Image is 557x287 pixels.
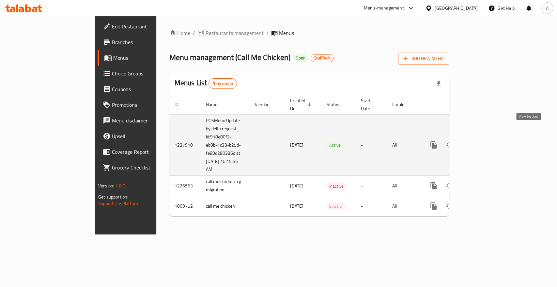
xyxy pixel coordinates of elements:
[327,183,346,190] span: Inactive
[290,202,303,210] span: [DATE]
[98,199,140,208] a: Support.OpsPlatform
[98,19,188,34] a: Edit Restaurant
[327,101,348,108] span: Status
[201,114,250,176] td: POSMenu Update by delta request Id:918e80f2-eb8b-4c33-b25d-fe80d280336d at [DATE] 10:15:55 AM
[431,76,446,91] div: Export file
[421,95,494,115] th: Actions
[404,55,444,63] span: Add New Menu
[112,132,183,140] span: Upsell
[206,101,226,108] span: Name
[98,144,188,160] a: Coverage Report
[112,117,183,124] span: Menu disclaimer
[209,78,237,89] div: Total records count
[98,182,114,190] span: Version:
[209,81,237,87] span: 3 record(s)
[169,50,290,65] span: Menu management ( Call Me Chicken )
[98,81,188,97] a: Coupons
[266,29,269,37] li: /
[441,178,457,194] button: Change Status
[356,176,387,196] td: -
[255,101,277,108] span: Vendor
[112,164,183,171] span: Grocery Checklist
[290,97,314,112] span: Created On
[175,101,187,108] span: ID
[112,70,183,77] span: Choice Groups
[426,198,441,214] button: more
[293,54,308,62] div: Open
[435,5,478,12] div: [GEOGRAPHIC_DATA]
[441,137,457,153] button: Change Status
[356,114,387,176] td: -
[327,141,343,149] span: Active
[112,101,183,109] span: Promotions
[327,203,346,210] span: Inactive
[98,128,188,144] a: Upsell
[206,29,264,37] span: Restaurants management
[198,29,264,37] a: Restaurants management
[112,148,183,156] span: Coverage Report
[426,178,441,194] button: more
[279,29,294,37] span: Menus
[392,101,413,108] span: Locale
[398,53,449,65] button: Add New Menu
[98,113,188,128] a: Menu disclaimer
[98,66,188,81] a: Choice Groups
[113,54,183,62] span: Menus
[387,114,421,176] td: All
[169,29,449,37] nav: breadcrumb
[290,182,303,190] span: [DATE]
[426,137,441,153] button: more
[387,176,421,196] td: All
[98,193,128,201] span: Get support on:
[98,97,188,113] a: Promotions
[361,97,379,112] span: Start Date
[112,23,183,30] span: Edit Restaurant
[201,196,250,216] td: call me chicken
[115,182,125,190] span: 1.0.0
[201,176,250,196] td: call me chicken-cg migration
[112,38,183,46] span: Branches
[327,182,346,190] div: Inactive
[98,160,188,175] a: Grocery Checklist
[387,196,421,216] td: All
[327,202,346,210] div: Inactive
[364,4,404,12] div: Menu-management
[98,50,188,66] a: Menus
[546,5,549,12] span: A
[169,95,494,216] table: enhanced table
[311,55,333,61] span: GrubTech
[290,141,303,149] span: [DATE]
[441,198,457,214] button: Change Status
[98,34,188,50] a: Branches
[193,29,195,37] li: /
[175,78,237,89] h2: Menus List
[293,55,308,61] span: Open
[356,196,387,216] td: -
[112,85,183,93] span: Coupons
